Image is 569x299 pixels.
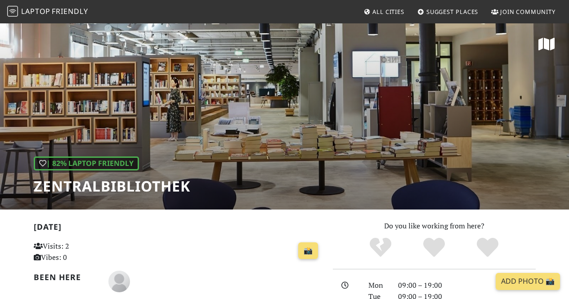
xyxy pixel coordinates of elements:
img: LaptopFriendly [7,6,18,17]
a: LaptopFriendly LaptopFriendly [7,4,88,20]
div: Mon [363,280,393,291]
span: Join Community [500,8,556,16]
p: Visits: 2 Vibes: 0 [34,241,123,263]
div: | 82% Laptop Friendly [34,156,139,171]
a: Join Community [488,4,559,20]
span: Diogo Ferreira [108,276,130,286]
a: All Cities [360,4,408,20]
h1: Zentralbibliothek [34,178,190,195]
h2: Been here [34,272,98,282]
img: blank-535327c66bd565773addf3077783bbfce4b00ec00e9fd257753287c682c7fa38.png [108,271,130,292]
div: No [354,237,408,259]
span: Suggest Places [426,8,479,16]
div: Definitely! [461,237,514,259]
a: Add Photo 📸 [496,273,560,290]
h2: [DATE] [34,222,322,235]
p: Do you like working from here? [333,220,536,232]
a: Suggest Places [414,4,482,20]
span: All Cities [372,8,404,16]
span: Friendly [52,6,88,16]
div: 09:00 – 19:00 [393,280,541,291]
div: Yes [408,237,461,259]
a: 📸 [298,242,318,259]
span: Laptop [21,6,50,16]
